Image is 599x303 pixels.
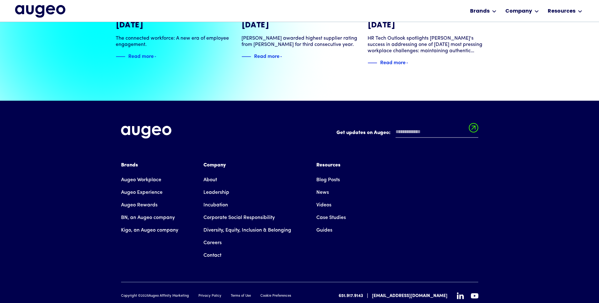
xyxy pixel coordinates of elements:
img: Blue text arrow [280,53,290,60]
a: Augeo Workplace [121,174,161,186]
a: Blog Posts [316,174,340,186]
h3: [DATE] [368,21,484,30]
input: Submit [469,123,478,136]
div: Brands [121,161,178,169]
a: Leadership [203,186,229,199]
a: 651.917.9143 [339,293,363,299]
a: Contact [203,249,221,262]
a: Guides [316,224,332,237]
div: | [367,292,368,300]
a: Augeo Rewards [121,199,158,211]
a: News [316,186,329,199]
a: Cookie Preferences [260,294,291,299]
img: Blue decorative line [116,53,125,60]
a: Incubation [203,199,228,211]
img: Augeo's full logo in white. [121,126,171,139]
a: [EMAIL_ADDRESS][DOMAIN_NAME] [372,293,447,299]
div: Read more [380,58,406,66]
div: Company [203,161,291,169]
div: Company [505,8,532,15]
a: Videos [316,199,331,211]
a: Kigo, an Augeo company [121,224,178,237]
h3: [DATE] [116,21,232,30]
div: HR Tech Outlook spotlights [PERSON_NAME]'s success in addressing one of [DATE] most pressing work... [368,35,484,54]
form: Email Form [336,126,478,141]
div: Read more [128,52,154,59]
a: home [15,5,65,18]
div: Resources [316,161,346,169]
a: Careers [203,237,222,249]
a: Case Studies [316,211,346,224]
h3: [DATE] [241,21,358,30]
a: Diversity, Equity, Inclusion & Belonging [203,224,291,237]
div: Copyright © Augeo Affinity Marketing [121,294,189,299]
label: Get updates on Augeo: [336,129,391,137]
img: Blue text arrow [406,59,416,67]
div: Brands [470,8,490,15]
div: The connected workforce: A new era of employee engagement. [116,35,232,48]
img: Blue decorative line [368,59,377,67]
a: Corporate Social Responsibility [203,211,275,224]
a: Terms of Use [231,294,251,299]
img: Blue decorative line [241,53,251,60]
a: BN, an Augeo company [121,211,175,224]
div: Resources [548,8,575,15]
a: Privacy Policy [198,294,221,299]
span: 2025 [141,294,149,298]
img: Blue text arrow [154,53,164,60]
a: About [203,174,217,186]
a: Augeo Experience [121,186,163,199]
div: Read more [254,52,280,59]
div: [PERSON_NAME] awarded highest supplier rating from [PERSON_NAME] for third consecutive year. [241,35,358,48]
